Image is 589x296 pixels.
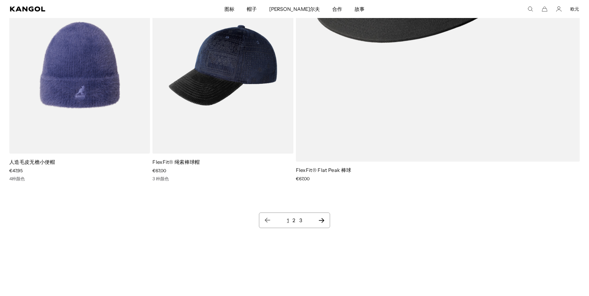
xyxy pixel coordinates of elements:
[287,217,289,223] a: 1 页
[152,176,293,182] div: 3 种颜色
[152,159,200,165] a: FlexFit® 绳索棒球帽
[318,217,325,223] a: 下一页
[259,213,330,228] nav: 分页
[296,176,310,182] span: €67,00
[556,6,562,12] a: 帐户
[9,176,150,182] div: 4种颜色
[528,6,533,12] summary: 在这里搜索
[542,6,547,12] button: 车
[299,217,302,223] a: 3 页
[9,159,55,165] a: 人造毛皮无檐小便帽
[9,168,23,173] span: €47,95
[152,168,166,173] span: €67,00
[296,167,351,173] a: FlexFit® Flat Peak 棒球
[570,6,579,12] button: 欧元
[292,217,295,223] a: 2 页
[10,7,149,11] a: 坎戈尔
